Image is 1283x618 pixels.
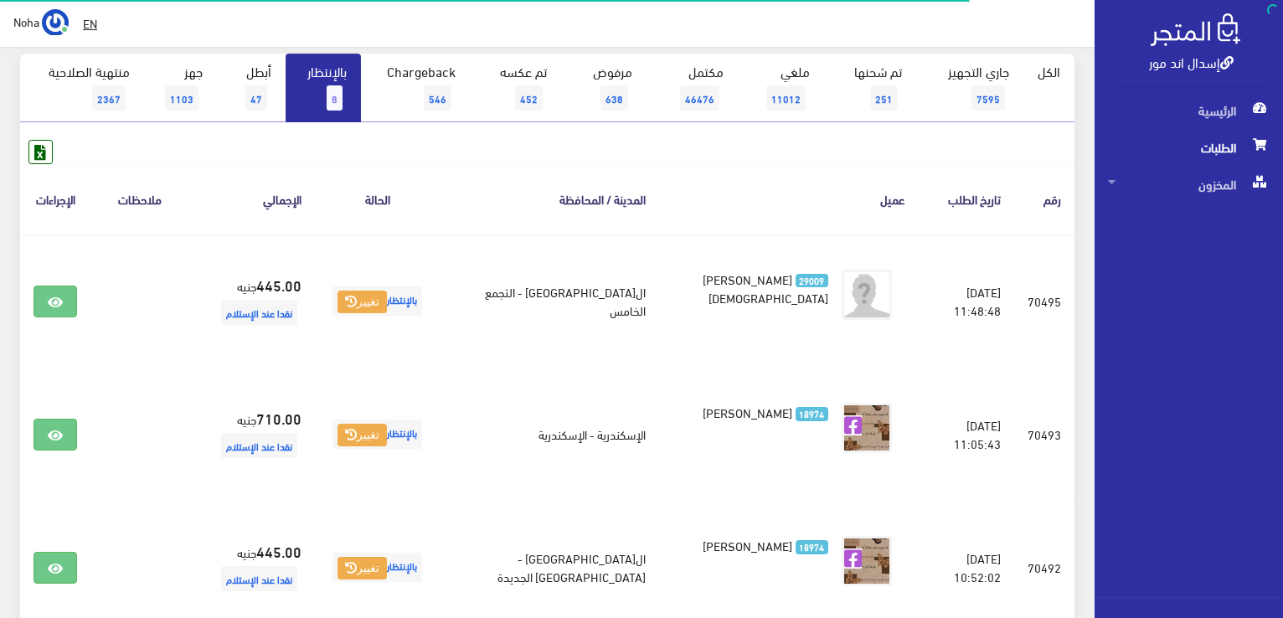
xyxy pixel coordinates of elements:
img: picture [842,536,892,586]
span: نقدا عند الإستلام [221,566,297,591]
th: تاريخ الطلب [919,164,1015,234]
td: جنيه [189,368,315,501]
a: ... Noha [13,8,69,35]
td: 70495 [1014,234,1074,368]
img: . [1151,13,1240,46]
span: 251 [870,85,898,111]
span: 638 [600,85,628,111]
span: 18974 [796,540,828,554]
a: تم عكسه452 [470,54,561,122]
th: ملاحظات [90,164,189,234]
span: 1103 [165,85,198,111]
span: Noha [13,11,39,32]
strong: 710.00 [256,407,301,429]
strong: 445.00 [256,540,301,562]
span: الرئيسية [1108,92,1270,129]
th: عميل [659,164,919,234]
span: نقدا عند الإستلام [221,433,297,458]
a: تم شحنها251 [824,54,916,122]
a: مرفوض638 [561,54,647,122]
span: 47 [245,85,267,111]
span: بالإنتظار [332,420,422,449]
td: ال[GEOGRAPHIC_DATA] - التجمع الخامس [440,234,659,368]
a: ملغي11012 [738,54,824,122]
a: 18974 [PERSON_NAME] [686,403,828,421]
th: المدينة / المحافظة [440,164,659,234]
span: 7595 [971,85,1005,111]
span: المخزون [1108,166,1270,203]
a: الكل [1023,54,1074,89]
a: الطلبات [1095,129,1283,166]
a: مكتمل46476 [647,54,738,122]
a: 29009 [PERSON_NAME][DEMOGRAPHIC_DATA] [686,270,828,306]
a: الرئيسية [1095,92,1283,129]
th: الحالة [315,164,440,234]
td: [DATE] 11:05:43 [919,368,1015,501]
a: أبطل47 [217,54,286,122]
span: بالإنتظار [332,286,422,316]
span: 18974 [796,407,828,421]
th: رقم [1014,164,1074,234]
img: avatar.png [842,270,892,320]
span: 2367 [92,85,126,111]
a: Chargeback546 [361,54,470,122]
button: تغيير [337,557,387,580]
span: بالإنتظار [332,553,422,582]
a: المخزون [1095,166,1283,203]
a: إسدال اند مور [1149,49,1234,74]
th: اﻹجمالي [189,164,315,234]
span: نقدا عند الإستلام [221,300,297,325]
th: الإجراءات [20,164,90,234]
button: تغيير [337,291,387,314]
a: 18974 [PERSON_NAME] [686,536,828,554]
span: [PERSON_NAME][DEMOGRAPHIC_DATA] [703,267,828,309]
a: EN [76,8,104,39]
span: 8 [327,85,343,111]
span: 29009 [796,274,828,288]
span: [PERSON_NAME] [703,533,792,557]
td: 70493 [1014,368,1074,501]
span: 46476 [680,85,719,111]
strong: 445.00 [256,274,301,296]
a: جاري التجهيز7595 [916,54,1024,122]
u: EN [83,13,97,33]
img: picture [842,403,892,453]
span: 546 [424,85,451,111]
button: تغيير [337,424,387,447]
a: بالإنتظار8 [286,54,361,122]
td: الإسكندرية - الإسكندرية [440,368,659,501]
span: [PERSON_NAME] [703,400,792,424]
span: الطلبات [1108,129,1270,166]
td: جنيه [189,234,315,368]
img: ... [42,9,69,36]
a: منتهية الصلاحية2367 [20,54,144,122]
span: 452 [515,85,543,111]
a: جهز1103 [144,54,217,122]
span: 11012 [766,85,806,111]
td: [DATE] 11:48:48 [919,234,1015,368]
